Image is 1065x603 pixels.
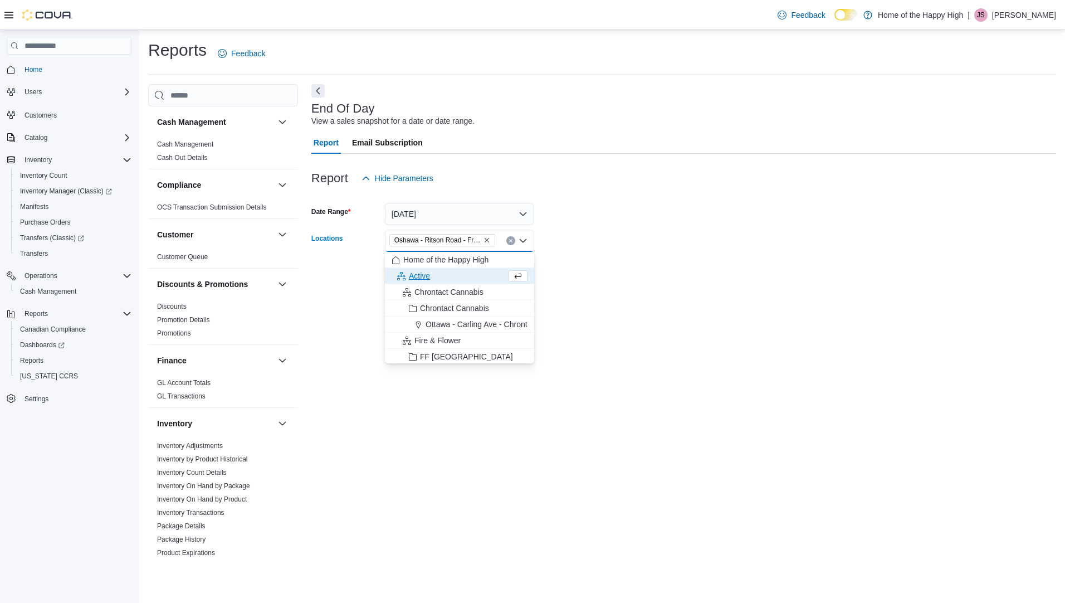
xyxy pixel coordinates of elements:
button: Catalog [20,131,52,144]
a: Promotion Details [157,316,210,324]
button: Inventory [20,153,56,167]
a: Reports [16,354,48,367]
button: Next [311,84,325,98]
span: Inventory On Hand by Package [157,482,250,490]
span: [US_STATE] CCRS [20,372,78,381]
button: Finance [157,355,273,366]
button: Chrontact Cannabis [385,300,534,317]
span: Chrontact Cannabis [420,303,489,314]
button: Reports [20,307,52,320]
h3: End Of Day [311,102,375,115]
button: Canadian Compliance [11,322,136,337]
a: Canadian Compliance [16,323,90,336]
button: Chrontact Cannabis [385,284,534,300]
span: Inventory Count Details [157,468,227,477]
button: Home [2,61,136,77]
span: Inventory Transactions [157,508,224,517]
span: Operations [25,271,57,280]
button: Customer [276,228,289,241]
span: Customers [20,108,131,121]
span: Inventory Adjustments [157,441,223,450]
span: Canadian Compliance [20,325,86,334]
a: Cash Management [157,140,213,148]
button: Finance [276,354,289,367]
span: Active [409,270,430,281]
button: Clear input [506,236,515,245]
span: Inventory by Product Historical [157,455,248,464]
span: Washington CCRS [16,369,131,383]
span: GL Account Totals [157,378,211,387]
button: Customers [2,106,136,123]
p: [PERSON_NAME] [992,8,1056,22]
span: Reports [25,309,48,318]
label: Locations [311,234,343,243]
span: OCS Transaction Submission Details [157,203,267,212]
span: JS [977,8,985,22]
button: Remove Oshawa - Ritson Road - Friendly Stranger from selection in this group [483,237,490,244]
button: Compliance [157,179,273,191]
a: Transfers (Classic) [11,230,136,246]
a: Purchase Orders [16,216,75,229]
a: Inventory On Hand by Product [157,495,247,503]
span: Promotions [157,329,191,338]
a: Inventory Manager (Classic) [11,183,136,199]
a: Discounts [157,303,187,310]
span: Inventory [25,155,52,164]
h3: Report [311,172,348,185]
button: Fire & Flower [385,333,534,349]
button: Operations [2,268,136,284]
span: Ottawa - Carling Ave - Chrontact Cannabis [426,319,573,330]
a: Inventory by Product Historical [157,455,248,463]
span: Reports [20,307,131,320]
span: Settings [25,395,48,403]
button: Active [385,268,534,284]
h3: Discounts & Promotions [157,279,248,290]
span: Reports [20,356,43,365]
a: Home [20,63,47,76]
h3: Compliance [157,179,201,191]
a: Inventory On Hand by Package [157,482,250,490]
span: Transfers (Classic) [16,231,131,245]
p: | [968,8,970,22]
span: Hide Parameters [375,173,433,184]
div: Compliance [148,201,298,218]
span: Oshawa - Ritson Road - Friendly Stranger [389,234,495,246]
a: GL Transactions [157,392,206,400]
span: FF [GEOGRAPHIC_DATA] [420,351,513,362]
a: Customers [20,109,61,122]
input: Dark Mode [834,9,858,21]
span: Home [20,62,131,76]
span: Inventory Count [20,171,67,180]
span: Oshawa - Ritson Road - Friendly Stranger [394,235,481,246]
span: Inventory [20,153,131,167]
p: Home of the Happy High [878,8,963,22]
span: Home of the Happy High [403,254,488,265]
img: Cova [22,9,72,21]
a: OCS Transaction Submission Details [157,203,267,211]
span: Settings [20,392,131,406]
button: Users [2,84,136,100]
a: Inventory Transactions [157,509,224,517]
span: Operations [20,269,131,283]
a: Cash Management [16,285,81,298]
span: Purchase Orders [20,218,71,227]
span: Package Details [157,522,206,531]
button: Inventory Count [11,168,136,183]
h3: Cash Management [157,116,226,128]
span: Fire & Flower [414,335,461,346]
button: Cash Management [11,284,136,299]
h1: Reports [148,39,207,61]
div: Cash Management [148,138,298,169]
button: [DATE] [385,203,534,225]
a: GL Account Totals [157,379,211,387]
a: Cash Out Details [157,154,208,162]
span: Email Subscription [352,132,423,154]
div: Customer [148,250,298,268]
button: [US_STATE] CCRS [11,368,136,384]
button: Compliance [276,178,289,192]
span: Promotion Details [157,315,210,324]
div: Finance [148,376,298,407]
span: Discounts [157,302,187,311]
span: Catalog [25,133,47,142]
